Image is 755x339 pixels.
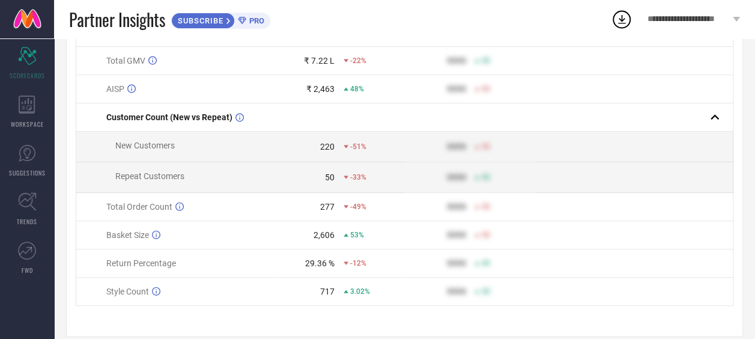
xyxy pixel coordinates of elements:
[350,56,366,65] span: -22%
[22,266,33,275] span: FWD
[446,202,465,212] div: 9999
[350,173,366,182] span: -33%
[320,202,335,212] div: 277
[106,84,124,94] span: AISP
[481,287,490,296] span: 50
[350,287,370,296] span: 3.02%
[446,258,465,268] div: 9999
[481,142,490,151] span: 50
[481,203,490,211] span: 50
[481,231,490,239] span: 50
[172,16,226,25] span: SUBSCRIBE
[481,56,490,65] span: 50
[106,56,145,66] span: Total GMV
[481,259,490,267] span: 50
[350,142,366,151] span: -51%
[446,84,465,94] div: 9999
[350,231,364,239] span: 53%
[11,120,44,129] span: WORKSPACE
[115,141,175,150] span: New Customers
[171,10,270,29] a: SUBSCRIBEPRO
[106,202,172,212] span: Total Order Count
[115,171,184,181] span: Repeat Customers
[106,258,176,268] span: Return Percentage
[446,287,465,296] div: 9999
[306,84,335,94] div: ₹ 2,463
[246,16,264,25] span: PRO
[350,203,366,211] span: -49%
[106,287,149,296] span: Style Count
[69,7,165,32] span: Partner Insights
[9,168,46,177] span: SUGGESTIONS
[350,85,364,93] span: 48%
[611,8,632,30] div: Open download list
[305,258,335,268] div: 29.36 %
[10,71,45,80] span: SCORECARDS
[320,142,335,151] div: 220
[17,217,37,226] span: TRENDS
[304,56,335,66] div: ₹ 7.22 L
[481,85,490,93] span: 50
[314,230,335,240] div: 2,606
[106,112,232,122] span: Customer Count (New vs Repeat)
[481,173,490,182] span: 50
[325,173,335,182] div: 50
[350,259,366,267] span: -12%
[106,230,149,240] span: Basket Size
[446,142,465,151] div: 9999
[446,56,465,66] div: 9999
[446,230,465,240] div: 9999
[320,287,335,296] div: 717
[446,173,465,182] div: 9999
